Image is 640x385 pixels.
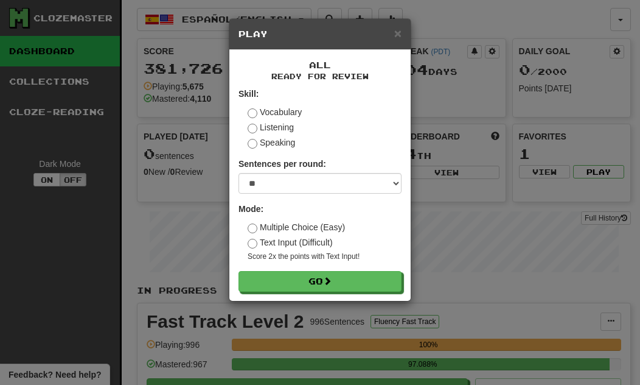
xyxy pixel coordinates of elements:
[248,221,345,233] label: Multiple Choice (Easy)
[248,224,257,233] input: Multiple Choice (Easy)
[248,236,333,249] label: Text Input (Difficult)
[394,26,402,40] span: ×
[248,239,257,249] input: Text Input (Difficult)
[248,139,257,149] input: Speaking
[248,124,257,133] input: Listening
[238,271,402,292] button: Go
[248,136,295,149] label: Speaking
[248,108,257,118] input: Vocabulary
[309,60,331,70] span: All
[248,121,294,133] label: Listening
[238,28,402,40] h5: Play
[394,27,402,40] button: Close
[238,158,326,170] label: Sentences per round:
[238,71,402,82] small: Ready for Review
[248,106,302,118] label: Vocabulary
[238,89,259,99] strong: Skill:
[238,204,263,214] strong: Mode:
[248,252,402,262] small: Score 2x the points with Text Input !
